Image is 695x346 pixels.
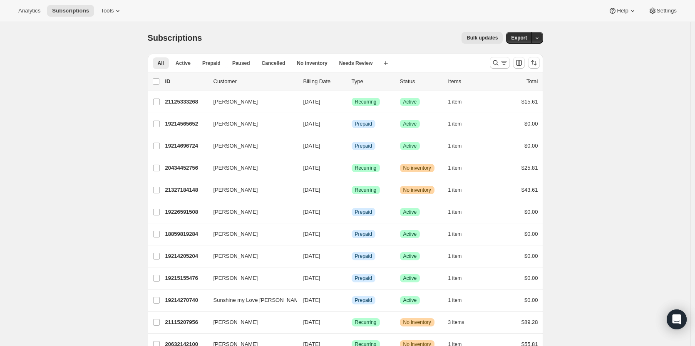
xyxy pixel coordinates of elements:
button: 1 item [448,140,471,152]
div: 19226591508[PERSON_NAME][DATE]InfoPrepaidSuccessActive1 item$0.00 [165,206,538,218]
span: Recurring [355,165,377,171]
span: Subscriptions [148,33,202,42]
span: Recurring [355,99,377,105]
span: Prepaid [355,121,372,127]
button: Search and filter results [490,57,510,69]
span: [PERSON_NAME] [213,164,258,172]
p: 19226591508 [165,208,207,216]
div: IDCustomerBilling DateTypeStatusItemsTotal [165,77,538,86]
button: Tools [96,5,127,17]
button: 1 item [448,250,471,262]
span: Export [511,35,527,41]
p: Billing Date [303,77,345,86]
span: Prepaid [355,209,372,215]
button: [PERSON_NAME] [208,161,292,175]
button: [PERSON_NAME] [208,205,292,219]
span: Prepaid [355,143,372,149]
span: [DATE] [303,99,320,105]
button: 1 item [448,272,471,284]
button: Bulk updates [462,32,503,44]
span: [DATE] [303,187,320,193]
span: [DATE] [303,231,320,237]
span: Cancelled [262,60,285,67]
span: Sunshine my Love [PERSON_NAME] [213,296,304,304]
p: 19214696724 [165,142,207,150]
span: Bulk updates [467,35,498,41]
span: Subscriptions [52,7,89,14]
span: Help [617,7,628,14]
span: Active [176,60,191,67]
span: [PERSON_NAME] [213,186,258,194]
div: 21115207956[PERSON_NAME][DATE]SuccessRecurringWarningNo inventory3 items$89.28 [165,316,538,328]
div: 19214270740Sunshine my Love [PERSON_NAME][DATE]InfoPrepaidSuccessActive1 item$0.00 [165,294,538,306]
span: $0.00 [524,209,538,215]
span: 1 item [448,253,462,259]
button: Export [506,32,532,44]
span: [DATE] [303,121,320,127]
div: 20434452756[PERSON_NAME][DATE]SuccessRecurringWarningNo inventory1 item$25.81 [165,162,538,174]
div: 18859819284[PERSON_NAME][DATE]InfoPrepaidSuccessActive1 item$0.00 [165,228,538,240]
span: $43.61 [521,187,538,193]
button: 1 item [448,294,471,306]
span: No inventory [403,319,431,326]
span: $0.00 [524,143,538,149]
p: Total [526,77,538,86]
p: 19214205204 [165,252,207,260]
p: 21327184148 [165,186,207,194]
span: 1 item [448,99,462,105]
span: Prepaid [355,231,372,237]
span: [PERSON_NAME] [213,318,258,326]
span: [PERSON_NAME] [213,274,258,282]
span: Active [403,143,417,149]
div: 21125333268[PERSON_NAME][DATE]SuccessRecurringSuccessActive1 item$15.61 [165,96,538,108]
button: Customize table column order and visibility [513,57,525,69]
span: Recurring [355,187,377,193]
span: [DATE] [303,165,320,171]
p: Customer [213,77,297,86]
p: 20434452756 [165,164,207,172]
span: Active [403,297,417,304]
span: Prepaid [355,253,372,259]
p: 19214565652 [165,120,207,128]
p: 21115207956 [165,318,207,326]
button: [PERSON_NAME] [208,117,292,131]
span: $25.81 [521,165,538,171]
span: Paused [232,60,250,67]
span: Active [403,209,417,215]
div: 19214696724[PERSON_NAME][DATE]InfoPrepaidSuccessActive1 item$0.00 [165,140,538,152]
button: Settings [643,5,682,17]
span: Settings [657,7,677,14]
button: 1 item [448,184,471,196]
span: Prepaid [202,60,221,67]
span: [PERSON_NAME] [213,208,258,216]
span: [DATE] [303,253,320,259]
button: Subscriptions [47,5,94,17]
span: [DATE] [303,143,320,149]
div: 19214205204[PERSON_NAME][DATE]InfoPrepaidSuccessActive1 item$0.00 [165,250,538,262]
button: 1 item [448,162,471,174]
span: [PERSON_NAME] [213,98,258,106]
div: 19214565652[PERSON_NAME][DATE]InfoPrepaidSuccessActive1 item$0.00 [165,118,538,130]
span: $0.00 [524,253,538,259]
button: [PERSON_NAME] [208,272,292,285]
span: 1 item [448,121,462,127]
span: [PERSON_NAME] [213,142,258,150]
span: [DATE] [303,275,320,281]
span: [PERSON_NAME] [213,230,258,238]
span: 1 item [448,165,462,171]
span: $89.28 [521,319,538,325]
span: All [158,60,164,67]
span: [PERSON_NAME] [213,120,258,128]
span: 1 item [448,209,462,215]
button: [PERSON_NAME] [208,250,292,263]
span: Active [403,231,417,237]
button: 3 items [448,316,474,328]
div: Open Intercom Messenger [667,309,687,329]
span: [DATE] [303,209,320,215]
span: 1 item [448,297,462,304]
button: Sunshine my Love [PERSON_NAME] [208,294,292,307]
button: 1 item [448,96,471,108]
button: [PERSON_NAME] [208,316,292,329]
span: $0.00 [524,121,538,127]
span: $15.61 [521,99,538,105]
